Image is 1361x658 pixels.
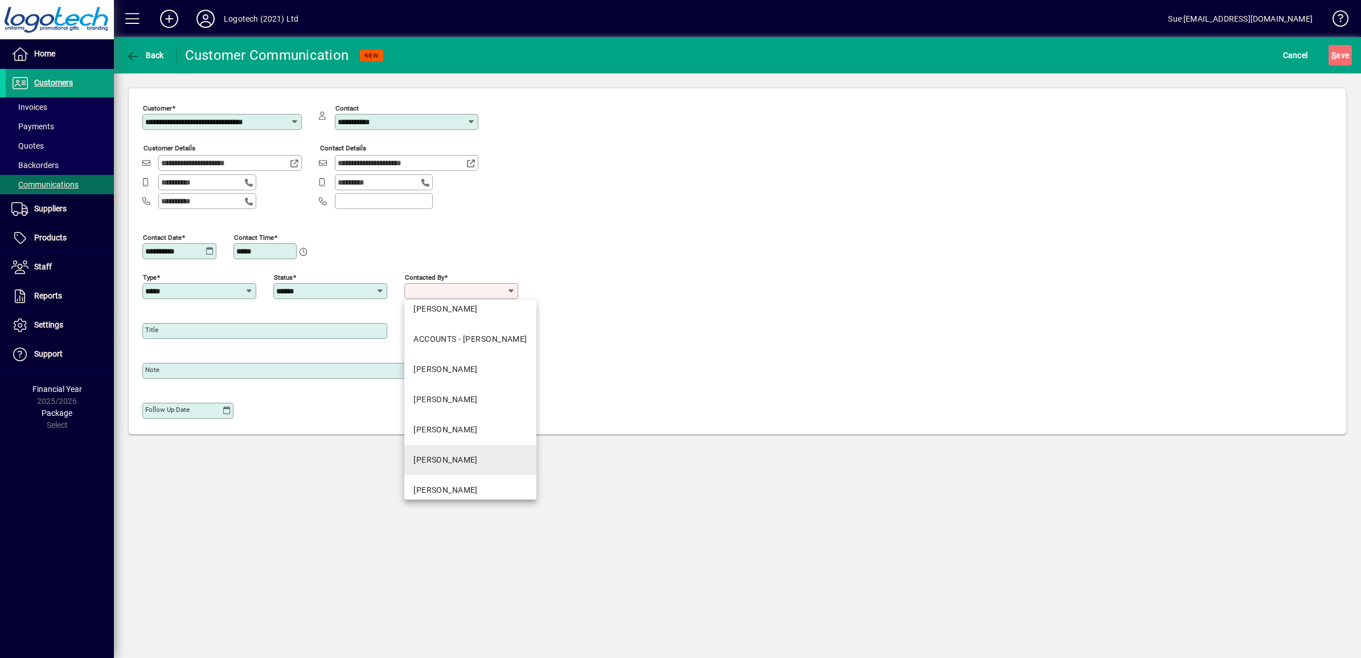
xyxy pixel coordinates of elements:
a: Settings [6,311,114,340]
a: Communications [6,175,114,194]
a: Payments [6,117,114,136]
span: Settings [34,320,63,329]
div: Sue [EMAIL_ADDRESS][DOMAIN_NAME] [1168,10,1313,28]
a: Suppliers [6,195,114,223]
a: Home [6,40,114,68]
button: Cancel [1280,45,1311,66]
a: Products [6,224,114,252]
button: Back [123,45,167,66]
a: Reports [6,282,114,310]
div: [PERSON_NAME] [413,454,478,466]
span: Package [42,408,72,418]
span: Support [34,349,63,358]
mat-label: Note [145,366,159,374]
div: Customer Communication [185,46,349,64]
span: Customers [34,78,73,87]
span: Reports [34,291,62,300]
mat-label: Follow up date [145,406,190,414]
div: [PERSON_NAME] [413,424,478,436]
span: ave [1331,46,1349,64]
span: S [1331,51,1336,60]
button: Save [1329,45,1352,66]
mat-option: ACCOUNTS - Julia [404,324,536,354]
mat-label: Customer [143,104,172,112]
div: ACCOUNTS - [PERSON_NAME] [413,333,527,345]
mat-option: ELIZABETH - Elizabeth [404,294,536,324]
span: Home [34,49,55,58]
mat-label: Contact [335,104,359,112]
span: Backorders [11,161,59,170]
span: NEW [364,52,379,59]
a: Quotes [6,136,114,156]
button: Add [151,9,187,29]
div: Logotech (2021) Ltd [224,10,298,28]
mat-option: TABITHA - Tabitha [404,475,536,505]
span: Invoices [11,103,47,112]
div: [PERSON_NAME] [413,484,478,496]
a: Support [6,340,114,369]
span: Payments [11,122,54,131]
mat-label: Title [145,326,158,334]
span: Quotes [11,141,44,150]
span: Communications [11,180,79,189]
div: [PERSON_NAME] [413,303,478,315]
mat-label: Contact date [143,233,182,241]
a: Invoices [6,97,114,117]
span: Products [34,233,67,242]
app-page-header-button: Back [114,45,177,66]
mat-label: Type [143,273,157,281]
div: [PERSON_NAME] [413,394,478,406]
span: Staff [34,262,52,271]
mat-option: KIM - Kim [404,354,536,385]
mat-label: Contacted by [405,273,444,281]
a: Staff [6,253,114,281]
a: Knowledge Base [1324,2,1347,39]
mat-option: SHERRYL - Sherryl [404,385,536,415]
mat-label: Contact time [234,233,274,241]
mat-label: Status [274,273,293,281]
div: [PERSON_NAME] [413,363,478,375]
span: Suppliers [34,204,67,213]
mat-option: STEWART - Stewart [404,415,536,445]
span: Financial Year [32,385,82,394]
mat-option: SUE - Sue [404,445,536,475]
a: Backorders [6,156,114,175]
button: Profile [187,9,224,29]
span: Cancel [1283,46,1308,64]
span: Back [126,51,164,60]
